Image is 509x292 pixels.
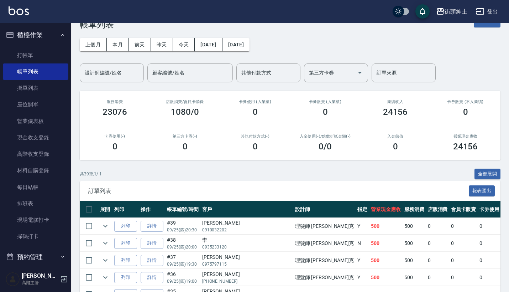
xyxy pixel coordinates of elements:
h2: 入金儲值 [369,134,422,139]
div: [PERSON_NAME] [202,253,292,261]
th: 會員卡販賣 [449,201,478,218]
button: [DATE] [222,38,250,51]
h2: 業績收入 [369,99,422,104]
p: [PHONE_NUMBER] [202,278,292,285]
h3: 0 [323,107,328,117]
a: 詳情 [141,221,163,232]
a: 詳情 [141,272,163,283]
p: 共 39 筆, 1 / 1 [80,171,102,177]
div: [PERSON_NAME] [202,219,292,227]
a: 詳情 [141,238,163,249]
p: 0975797115 [202,261,292,267]
p: 0910032202 [202,227,292,233]
th: 設計師 [293,201,356,218]
a: 打帳單 [3,47,68,63]
h3: 0 [463,107,468,117]
th: 服務消費 [403,201,426,218]
h3: 0 /0 [319,142,332,152]
button: 今天 [173,38,195,51]
h2: 營業現金應收 [439,134,492,139]
h3: 24156 [453,142,478,152]
button: 報表匯出 [469,185,495,196]
img: Person [6,272,20,286]
h2: 入金使用(-) /點數折抵金額(-) [299,134,352,139]
button: 列印 [114,255,137,266]
td: 500 [369,269,403,286]
h3: 帳單列表 [80,20,114,30]
th: 店販消費 [426,201,450,218]
h2: 卡券使用(-) [88,134,141,139]
button: 列印 [114,272,137,283]
th: 客戶 [200,201,293,218]
h2: 店販消費 /會員卡消費 [158,99,211,104]
div: [PERSON_NAME] [202,271,292,278]
td: 500 [369,235,403,252]
td: #38 [165,235,200,252]
h2: 其他付款方式(-) [229,134,282,139]
p: 09/25 (四) 19:30 [167,261,199,267]
h3: 0 [112,142,117,152]
td: #37 [165,252,200,269]
th: 操作 [139,201,165,218]
td: Y [356,218,369,235]
td: 500 [403,218,426,235]
h3: 服務消費 [88,99,141,104]
button: expand row [100,221,111,231]
td: #39 [165,218,200,235]
h5: [PERSON_NAME] [22,272,58,280]
h3: 24156 [383,107,408,117]
button: expand row [100,272,111,283]
button: 街頭紳士 [433,4,470,19]
td: 0 [449,269,478,286]
button: 櫃檯作業 [3,26,68,44]
td: 500 [369,218,403,235]
td: Y [356,269,369,286]
td: 500 [403,269,426,286]
td: 500 [403,235,426,252]
th: 營業現金應收 [369,201,403,218]
a: 高階收支登錄 [3,146,68,162]
div: 李 [202,236,292,244]
a: 材料自購登錄 [3,162,68,179]
h2: 卡券販賣 (不入業績) [439,99,492,104]
td: #36 [165,269,200,286]
th: 帳單編號/時間 [165,201,200,218]
td: 0 [426,235,450,252]
h3: 0 [253,142,258,152]
p: 09/25 (四) 19:00 [167,278,199,285]
td: 0 [449,235,478,252]
button: expand row [100,255,111,266]
p: 09/25 (四) 20:00 [167,244,199,250]
button: 登出 [473,5,500,18]
button: 本月 [107,38,129,51]
img: Logo [9,6,29,15]
td: 0 [449,218,478,235]
td: 0 [426,269,450,286]
button: Open [354,67,366,78]
a: 現金收支登錄 [3,129,68,146]
a: 報表匯出 [469,187,495,194]
div: 街頭紳士 [445,7,467,16]
a: 排班表 [3,195,68,212]
th: 展開 [98,201,112,218]
h2: 卡券販賣 (入業績) [299,99,352,104]
td: N [356,235,369,252]
h3: 23076 [103,107,127,117]
a: 座位開單 [3,96,68,113]
h2: 卡券使用 (入業績) [229,99,282,104]
th: 指定 [356,201,369,218]
button: save [415,4,430,19]
button: 預約管理 [3,248,68,266]
h3: 0 [393,142,398,152]
td: 0 [426,218,450,235]
td: 0 [426,252,450,269]
a: 掛單列表 [3,80,68,96]
button: 全部展開 [474,169,501,180]
td: 理髮師 [PERSON_NAME]克 [293,252,356,269]
h3: 0 [183,142,188,152]
td: Y [356,252,369,269]
button: 列印 [114,238,137,249]
th: 列印 [112,201,139,218]
td: 500 [403,252,426,269]
td: 理髮師 [PERSON_NAME]克 [293,269,356,286]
